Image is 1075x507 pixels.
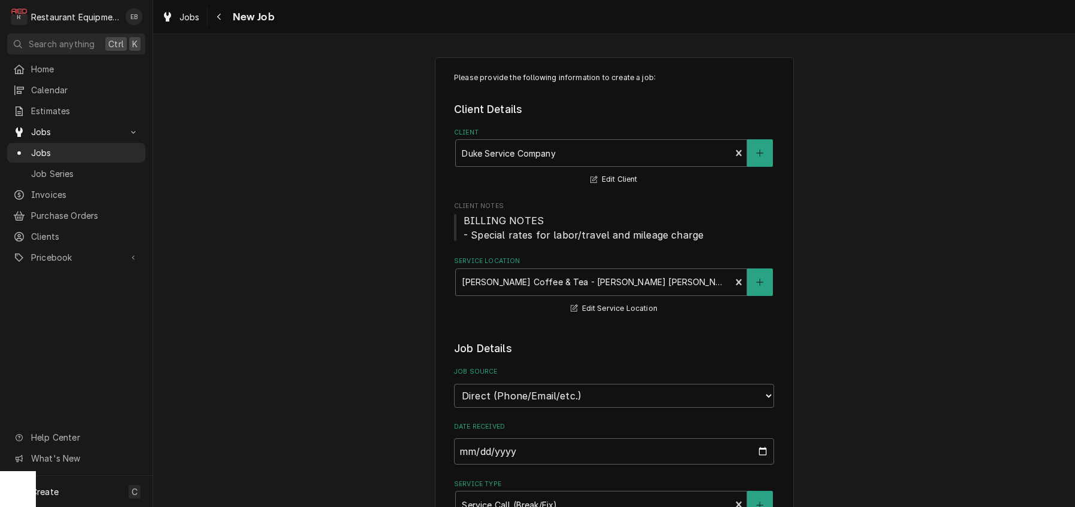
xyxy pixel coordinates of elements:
[11,8,28,25] div: R
[454,422,774,432] label: Date Received
[454,256,774,266] label: Service Location
[454,72,774,83] p: Please provide the following information to create a job:
[7,80,145,100] a: Calendar
[157,7,205,27] a: Jobs
[31,487,59,497] span: Create
[569,301,659,316] button: Edit Service Location
[31,230,139,243] span: Clients
[179,11,200,23] span: Jobs
[31,63,139,75] span: Home
[7,143,145,163] a: Jobs
[7,164,145,184] a: Job Series
[31,251,121,264] span: Pricebook
[454,341,774,356] legend: Job Details
[747,268,772,296] button: Create New Location
[7,427,145,447] a: Go to Help Center
[7,185,145,204] a: Invoices
[126,8,142,25] div: EB
[7,448,145,468] a: Go to What's New
[7,248,145,267] a: Go to Pricebook
[31,105,139,117] span: Estimates
[454,367,774,377] label: Job Source
[454,128,774,187] div: Client
[31,431,138,444] span: Help Center
[108,38,124,50] span: Ctrl
[756,149,763,157] svg: Create New Client
[464,215,704,241] span: BILLING NOTES - Special rates for labor/travel and mileage charge
[7,206,145,225] a: Purchase Orders
[7,101,145,121] a: Estimates
[454,256,774,316] div: Service Location
[29,38,95,50] span: Search anything
[454,128,774,138] label: Client
[132,38,138,50] span: K
[747,139,772,167] button: Create New Client
[7,33,145,54] button: Search anythingCtrlK
[454,213,774,242] span: Client Notes
[454,201,774,242] div: Client Notes
[210,7,229,26] button: Navigate back
[589,172,639,187] button: Edit Client
[7,122,145,142] a: Go to Jobs
[31,167,139,180] span: Job Series
[7,59,145,79] a: Home
[31,452,138,465] span: What's New
[31,146,139,159] span: Jobs
[132,485,138,498] span: C
[126,8,142,25] div: Emily Bird's Avatar
[31,126,121,138] span: Jobs
[229,9,275,25] span: New Job
[31,11,119,23] div: Restaurant Equipment Diagnostics
[454,367,774,407] div: Job Source
[31,209,139,222] span: Purchase Orders
[7,227,145,246] a: Clients
[454,479,774,489] label: Service Type
[31,188,139,201] span: Invoices
[454,102,774,117] legend: Client Details
[454,201,774,211] span: Client Notes
[11,8,28,25] div: Restaurant Equipment Diagnostics's Avatar
[454,438,774,465] input: yyyy-mm-dd
[454,422,774,465] div: Date Received
[756,278,763,286] svg: Create New Location
[31,84,139,96] span: Calendar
